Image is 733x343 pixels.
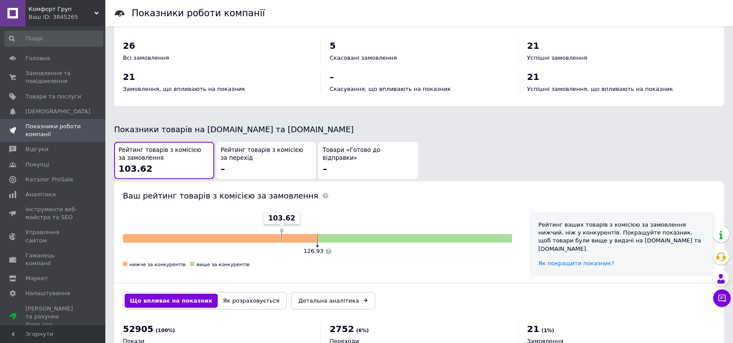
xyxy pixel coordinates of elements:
[330,54,397,61] span: Скасовані замовлення
[25,93,81,101] span: Товари та послуги
[318,142,418,179] button: Товари «Готово до відправки»–
[539,221,707,253] div: Рейтинг ваших товарів з комісією за замовлення нижчий, ніж у конкурентів. Покращуйте показник, що...
[119,163,152,174] span: 103.62
[25,305,81,329] span: [PERSON_NAME] та рахунки
[123,54,169,61] span: Всі замовлення
[25,69,81,85] span: Замовлення та повідомлення
[527,72,539,82] span: 21
[114,142,214,179] button: Рейтинг товарів з комісією за замовлення103.62
[119,146,210,162] span: Рейтинг товарів з комісією за замовлення
[156,328,175,333] span: (100%)
[221,146,312,162] span: Рейтинг товарів з комісією за перехід
[25,176,73,184] span: Каталог ProSale
[539,260,614,267] a: Як покращити показник?
[330,40,336,51] span: 5
[25,274,48,282] span: Маркет
[114,125,354,134] span: Показники товарів на [DOMAIN_NAME] та [DOMAIN_NAME]
[129,262,186,267] span: нижче за конкурентів
[527,40,539,51] span: 21
[25,145,48,153] span: Відгуки
[25,289,70,297] span: Налаштування
[218,294,285,308] button: Як розраховується
[304,248,324,254] span: 126.93
[25,206,81,221] span: Інструменти веб-майстра та SEO
[25,123,81,138] span: Показники роботи компанії
[123,40,135,51] span: 26
[323,146,414,162] span: Товари «Готово до відправки»
[25,161,49,169] span: Покупці
[25,228,81,244] span: Управління сайтом
[123,86,245,92] span: Замовлення, що впливають на показник
[356,328,369,333] span: (6%)
[291,292,375,310] a: Детальна аналітика
[216,142,316,179] button: Рейтинг товарів з комісією за перехід–
[330,72,334,82] span: –
[330,324,354,334] span: 2752
[132,8,265,18] h1: Показники роботи компанії
[323,163,327,174] span: –
[527,86,673,92] span: Успішні замовлення, що впливають на показник
[25,321,81,329] div: Prom топ
[4,31,103,47] input: Пошук
[713,289,731,307] button: Чат з покупцем
[25,191,56,199] span: Аналітика
[25,54,50,62] span: Головна
[197,262,250,267] span: вище за конкурентів
[123,191,318,200] span: Ваш рейтинг товарів з комісією за замовлення
[527,324,539,334] span: 21
[527,54,587,61] span: Успішні замовлення
[330,86,451,92] span: Скасування, що впливають на показник
[221,163,225,174] span: –
[542,328,554,333] span: (1%)
[25,252,81,267] span: Гаманець компанії
[125,294,218,308] button: Що впливає на показник
[268,213,295,223] span: 103.62
[29,13,105,21] div: Ваш ID: 3845265
[123,72,135,82] span: 21
[123,324,154,334] span: 52905
[29,5,94,13] span: Комфорт Груп
[25,108,90,116] span: [DEMOGRAPHIC_DATA]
